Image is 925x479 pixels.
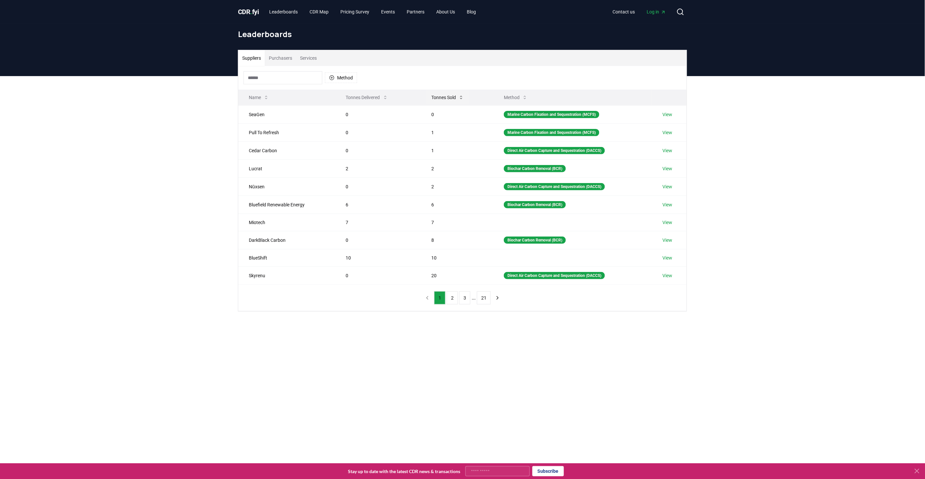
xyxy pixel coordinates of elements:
span: CDR fyi [238,8,259,16]
td: 0 [335,105,421,123]
td: 0 [335,266,421,284]
a: View [662,129,672,136]
td: Nūxsen [238,177,335,196]
a: Events [376,6,400,18]
a: View [662,183,672,190]
button: 1 [434,291,445,304]
div: Direct Air Carbon Capture and Sequestration (DACCS) [504,183,605,190]
td: DarkBlack Carbon [238,231,335,249]
button: Method [499,91,533,104]
td: 0 [335,231,421,249]
td: 10 [421,249,493,266]
td: 0 [335,141,421,159]
a: View [662,165,672,172]
a: View [662,237,672,243]
td: 7 [421,214,493,231]
a: About Us [431,6,461,18]
td: Skyrenu [238,266,335,284]
td: 0 [335,123,421,141]
a: View [662,255,672,261]
div: Biochar Carbon Removal (BCR) [504,201,566,208]
button: 3 [459,291,470,304]
button: Services [296,50,321,66]
button: Tonnes Delivered [341,91,393,104]
a: View [662,147,672,154]
h1: Leaderboards [238,29,687,39]
button: Method [325,73,357,83]
td: Pull To Refresh [238,123,335,141]
a: Contact us [608,6,640,18]
button: next page [492,291,503,304]
li: ... [472,294,476,302]
td: 2 [421,177,493,196]
a: Pricing Survey [335,6,375,18]
a: CDR.fyi [238,7,259,16]
a: CDR Map [305,6,334,18]
span: Log in [647,9,666,15]
td: BlueShift [238,249,335,266]
button: Name [244,91,274,104]
button: Purchasers [265,50,296,66]
td: 0 [421,105,493,123]
td: SeaGen [238,105,335,123]
div: Direct Air Carbon Capture and Sequestration (DACCS) [504,272,605,279]
div: Biochar Carbon Removal (BCR) [504,237,566,244]
div: Direct Air Carbon Capture and Sequestration (DACCS) [504,147,605,154]
td: 8 [421,231,493,249]
a: Blog [462,6,482,18]
button: Suppliers [238,50,265,66]
a: View [662,111,672,118]
a: Partners [402,6,430,18]
td: 6 [421,196,493,214]
button: Tonnes Sold [426,91,469,104]
a: View [662,201,672,208]
button: 21 [477,291,491,304]
td: 0 [335,177,421,196]
a: View [662,219,672,226]
nav: Main [264,6,482,18]
td: Cedar Carbon [238,141,335,159]
div: Marine Carbon Fixation and Sequestration (MCFS) [504,129,599,136]
nav: Main [608,6,671,18]
span: . [250,8,252,16]
div: Marine Carbon Fixation and Sequestration (MCFS) [504,111,599,118]
td: 2 [421,159,493,177]
a: Log in [642,6,671,18]
td: Miotech [238,214,335,231]
a: View [662,272,672,279]
td: 7 [335,214,421,231]
td: 20 [421,266,493,284]
td: 1 [421,123,493,141]
button: 2 [447,291,458,304]
td: Bluefield Renewable Energy [238,196,335,214]
div: Biochar Carbon Removal (BCR) [504,165,566,172]
td: 6 [335,196,421,214]
td: Lucrat [238,159,335,177]
td: 10 [335,249,421,266]
a: Leaderboards [264,6,303,18]
td: 1 [421,141,493,159]
td: 2 [335,159,421,177]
